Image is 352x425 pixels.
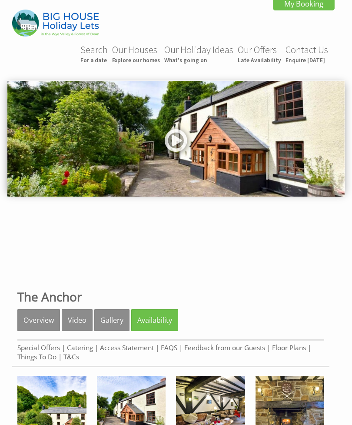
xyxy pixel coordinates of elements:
[67,343,93,352] a: Catering
[286,57,328,64] small: Enquire [DATE]
[94,309,130,331] a: Gallery
[5,215,347,280] iframe: Customer reviews powered by Trustpilot
[17,309,60,331] a: Overview
[272,343,306,352] a: Floor Plans
[161,343,177,352] a: FAQS
[164,44,233,64] a: Our Holiday IdeasWhat's going on
[80,44,108,64] a: SearchFor a date
[131,309,178,331] a: Availability
[17,352,56,361] a: Things To Do
[80,57,108,64] small: For a date
[238,44,281,64] a: Our OffersLate Availability
[112,57,160,64] small: Explore our homes
[184,343,265,352] a: Feedback from our Guests
[12,10,99,36] img: Big House Holiday Lets
[17,288,82,305] a: The Anchor
[63,352,79,361] a: T&Cs
[112,44,160,64] a: Our HousesExplore our homes
[238,57,281,64] small: Late Availability
[286,44,328,64] a: Contact UsEnquire [DATE]
[164,57,233,64] small: What's going on
[62,309,93,331] a: Video
[17,343,60,352] a: Special Offers
[100,343,154,352] a: Access Statement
